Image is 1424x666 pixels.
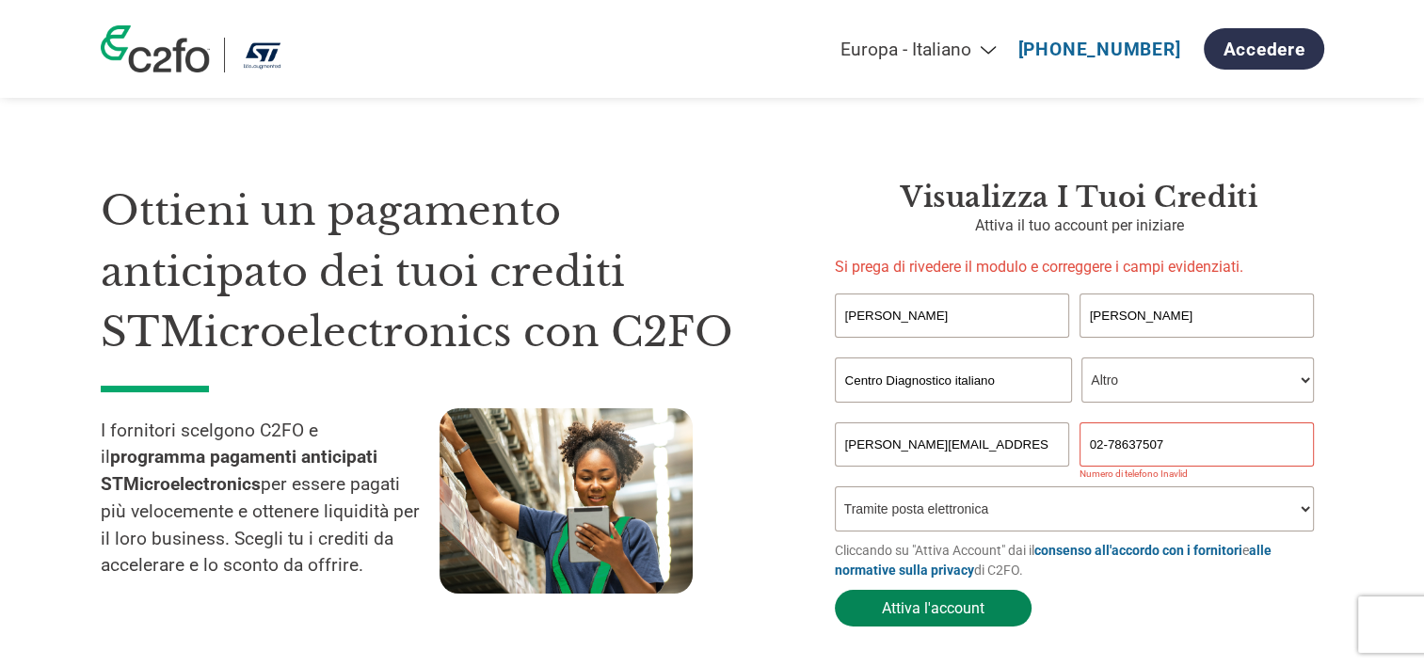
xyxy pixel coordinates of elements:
[1034,543,1242,558] a: consenso all'accordo con i fornitori
[835,340,1070,350] div: Nome non valido o troppo lungo
[101,446,377,495] strong: programma pagamenti anticipati STMicroelectronics
[1081,357,1314,403] select: Title/Role
[835,293,1070,338] input: Nome*
[835,181,1324,214] h3: Visualizza i tuoi crediti
[835,214,1324,237] p: Attiva il tuo account per iniziare
[101,181,778,363] h1: Ottieni un pagamento anticipato dei tuoi crediti STMicroelectronics con C2FO
[1204,28,1323,70] a: Accedere
[1080,293,1315,338] input: Cognome*
[1080,468,1315,479] div: Numero di telefono Inavlid
[835,541,1324,580] p: Cliccando su "Attiva Account" dai il e di C2FO.
[101,25,210,72] img: Logo C2FO
[835,468,1070,479] div: Indirizzo e-mail Inavlid
[239,38,286,72] img: STMicroelectronics
[835,404,1315,415] div: Il nome dell'azienda non è valido o il nome dell'azienda è troppo lungo
[835,256,1324,278] p: Si prega di rivedere il modulo e correggere i campi evidenziati.
[835,357,1072,403] input: Nome dell'azienda*
[1018,39,1181,60] a: [PHONE_NUMBER]
[1080,422,1315,467] input: Telefono*
[835,590,1032,626] button: Attiva l'account
[440,408,693,594] img: addetto alla catena di approvvigionamento
[1080,340,1315,350] div: Cognome non valido o troppo lungo
[835,422,1070,467] input: Invalid Email format
[101,418,440,580] p: I fornitori scelgono C2FO e il per essere pagati più velocemente e ottenere liquidità per il loro...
